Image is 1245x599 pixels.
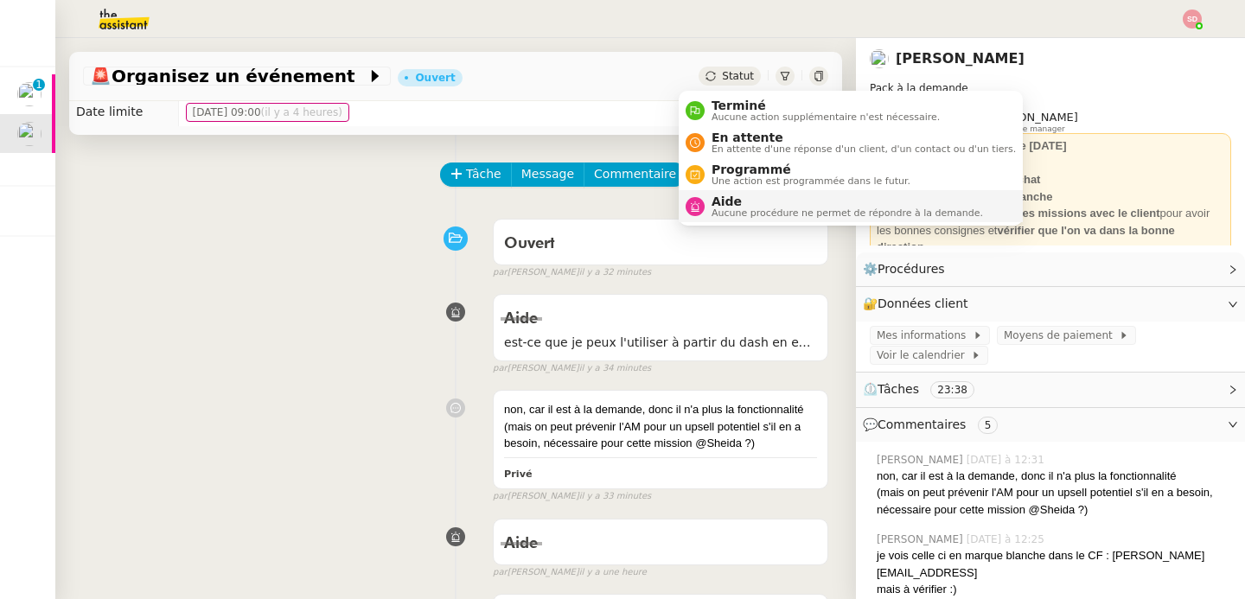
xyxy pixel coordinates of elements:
span: il y a 32 minutes [579,265,652,280]
td: Date limite [69,99,178,126]
div: ⏲️Tâches 23:38 [856,373,1245,406]
span: Programmé [712,162,910,176]
span: [PERSON_NAME] [877,532,967,547]
nz-badge-sup: 1 [33,79,45,91]
span: [DATE] à 12:31 [967,452,1048,468]
span: Tâche [466,164,501,184]
div: 💬Commentaires 5 [856,408,1245,442]
strong: vérifier que l'on va dans la bonne direction [877,224,1175,254]
small: [PERSON_NAME] [493,265,651,280]
div: ⚙️Procédures [856,252,1245,286]
span: Tâches [878,382,919,396]
img: users%2FpftfpH3HWzRMeZpe6E7kXDgO5SJ3%2Favatar%2Fa3cc7090-f8ed-4df9-82e0-3c63ac65f9dd [870,49,889,68]
img: users%2FNsDxpgzytqOlIY2WSYlFcHtx26m1%2Favatar%2F8901.jpg [17,82,41,106]
button: Message [511,162,584,187]
span: par [493,265,508,280]
button: Commentaire [584,162,686,187]
strong: clarifier les missions avec le client [975,207,1159,220]
span: Statut [722,70,754,82]
span: En attente [712,131,1016,144]
span: par [493,565,508,580]
span: Procédures [878,262,945,276]
span: En attente d'une réponse d'un client, d'un contact ou d'un tiers. [712,144,1016,154]
p: 1 [35,79,42,94]
small: [PERSON_NAME] [493,361,651,376]
img: users%2FpftfpH3HWzRMeZpe6E7kXDgO5SJ3%2Favatar%2Fa3cc7090-f8ed-4df9-82e0-3c63ac65f9dd [17,122,41,146]
strong: 📆 Passage à la demande le [DATE] [877,139,1067,152]
span: [PERSON_NAME] [985,111,1078,124]
button: Tâche [440,162,512,187]
div: (mais on peut prévenir l'AM pour un upsell potentiel s'il en a besoin, nécessaire pour cette miss... [504,418,817,452]
span: [DATE] à 12:25 [967,532,1048,547]
span: par [493,489,508,504]
span: par [493,361,508,376]
div: non, car il est à la demande, donc il n'a plus la fonctionnalité [877,468,1231,485]
span: Moyens de paiement [1004,327,1119,344]
span: Aide [504,536,538,551]
nz-tag: 5 [978,417,999,434]
span: Données client [878,296,968,310]
div: je vois celle ci en marque blanche dans le CF : [PERSON_NAME][EMAIL_ADDRESS] [877,547,1231,581]
div: non, car il est à la demande, donc il n'a plus la fonctionnalité [504,401,817,418]
span: ⚙️ [863,259,953,279]
span: Message [521,164,574,184]
span: Une action est programmée dans le futur. [712,176,910,186]
span: Knowledge manager [985,124,1065,134]
small: [PERSON_NAME] [493,489,651,504]
img: svg [1183,10,1202,29]
span: 🚨 [90,66,112,86]
span: Organisez un événement [90,67,367,85]
span: est-ce que je peux l'utiliser à partir du dash en expéditeur? [504,333,817,353]
span: ⏲️ [863,382,989,396]
span: Mes informations [877,327,973,344]
span: 🔐 [863,294,975,314]
span: (il y a 4 heures) [261,106,342,118]
span: Aide [712,194,983,208]
div: 🔐Données client [856,287,1245,321]
div: Ouvert [415,73,455,83]
span: il y a 34 minutes [579,361,652,376]
div: mais à vérifier :) [877,581,1231,598]
span: Pack à la demande [870,82,968,94]
app-user-label: Knowledge manager [985,111,1078,133]
span: Commentaire [594,164,676,184]
span: Terminé [712,99,940,112]
div: (mais on peut prévenir l'AM pour un upsell potentiel s'il en a besoin, nécessaire pour cette miss... [877,484,1231,518]
span: [DATE] 09:00 [193,104,342,121]
span: il y a 33 minutes [579,489,652,504]
span: Aucune action supplémentaire n'est nécessaire. [712,112,940,122]
span: il y a une heure [579,565,647,580]
b: Privé [504,468,532,480]
a: [PERSON_NAME] [896,50,1025,67]
div: ⚠️ Ne pas hésiter à pour avoir les bonnes consignes et [877,205,1224,256]
span: 💬 [863,417,1005,431]
span: Aucune procédure ne permet de répondre à la demande. [712,208,983,218]
span: [PERSON_NAME] [877,452,967,468]
nz-tag: 23:38 [930,381,974,398]
span: Voir le calendrier [877,347,971,364]
small: [PERSON_NAME] [493,565,647,580]
span: Commentaires [878,417,966,431]
span: Aide [504,311,538,327]
span: Ouvert [504,236,555,252]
